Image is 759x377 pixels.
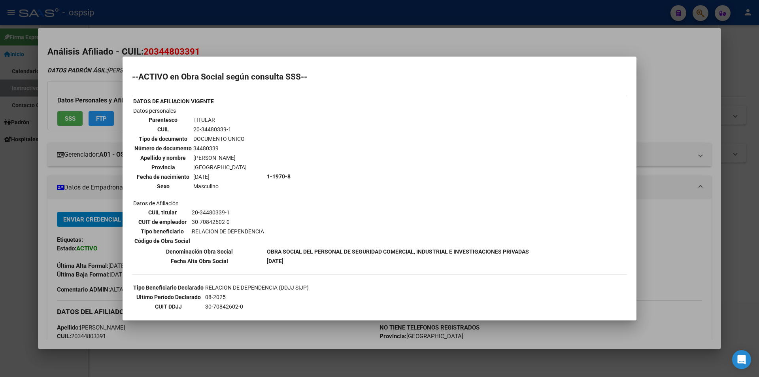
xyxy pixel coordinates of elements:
th: CUIT de empleador [134,218,191,226]
td: DOCUMENTO UNICO [193,135,247,143]
th: Denominación Obra Social [133,247,266,256]
th: CUIL titular [134,208,191,217]
th: CUIT DDJJ [133,302,204,311]
b: [DATE] [267,258,283,264]
th: Ultimo Período Declarado [133,293,204,301]
div: Open Intercom Messenger [732,350,751,369]
th: Sexo [134,182,192,191]
td: TITULAR [193,116,247,124]
td: [DATE] [193,172,247,181]
b: DATOS DE AFILIACION VIGENTE [133,98,214,104]
th: Fecha Alta Obra Social [133,257,266,265]
th: Código de Obra Social [134,237,191,245]
th: Provincia [134,163,192,172]
th: Tipo de documento [134,135,192,143]
td: 34480339 [193,144,247,153]
b: OBRA SOCIAL DEL PERSONAL DE SEGURIDAD COMERCIAL, INDUSTRIAL E INVESTIGACIONES PRIVADAS [267,248,529,255]
td: 20-34480339-1 [191,208,264,217]
th: Tipo Beneficiario Declarado [133,283,204,292]
h2: --ACTIVO en Obra Social según consulta SSS-- [132,73,627,81]
td: RELACION DE DEPENDENCIA [191,227,264,236]
td: [GEOGRAPHIC_DATA] [193,163,247,172]
td: RELACION DE DEPENDENCIA (DDJJ SIJP) [205,283,485,292]
th: Número de documento [134,144,192,153]
td: 20-34480339-1 [193,125,247,134]
th: Parentesco [134,116,192,124]
b: 1-1970-8 [267,173,291,180]
th: Tipo beneficiario [134,227,191,236]
td: [PERSON_NAME] [193,153,247,162]
th: Apellido y nombre [134,153,192,162]
th: Fecha de nacimiento [134,172,192,181]
th: CUIL [134,125,192,134]
td: Masculino [193,182,247,191]
td: 08-2025 [205,293,485,301]
td: 30-70842602-0 [191,218,264,226]
td: 30-70842602-0 [205,302,485,311]
td: Datos personales Datos de Afiliación [133,106,266,246]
